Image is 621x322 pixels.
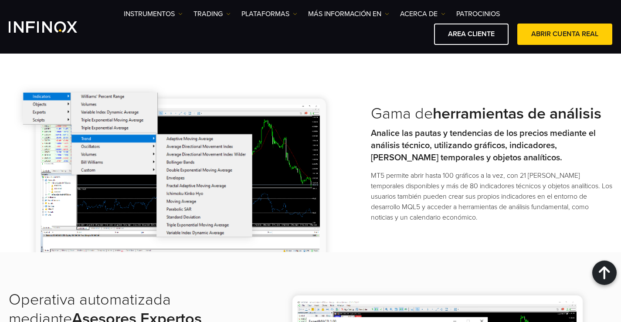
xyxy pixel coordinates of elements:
a: ABRIR CUENTA REAL [517,24,612,45]
strong: Analice las pautas y tendencias de los precios mediante el análisis técnico, utilizando gráficos,... [371,128,596,163]
img: Meta Trader 5 [9,75,356,252]
a: PLATAFORMAS [241,9,297,19]
a: Más información en [308,9,389,19]
a: INFINOX Logo [9,21,98,33]
a: TRADING [193,9,231,19]
strong: herramientas de análisis [433,104,601,123]
a: AREA CLIENTE [434,24,509,45]
h2: Gama de [371,104,612,123]
p: MT5 permite abrir hasta 100 gráficos a la vez, con 21 [PERSON_NAME] temporales disponibles y más ... [371,170,612,223]
a: ACERCA DE [400,9,445,19]
a: Patrocinios [456,9,500,19]
a: Instrumentos [124,9,183,19]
